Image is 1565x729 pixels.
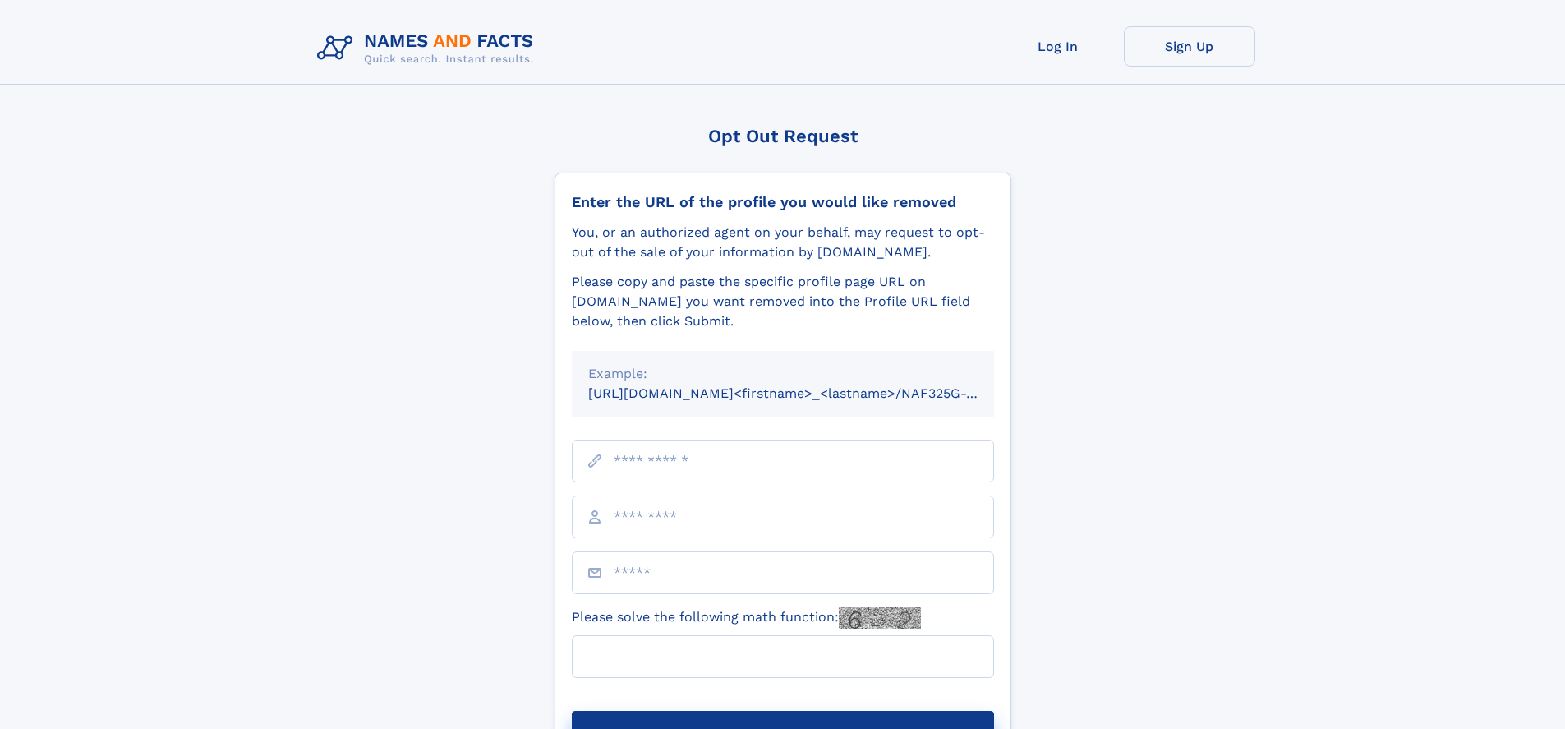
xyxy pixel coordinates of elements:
[588,385,1025,401] small: [URL][DOMAIN_NAME]<firstname>_<lastname>/NAF325G-xxxxxxxx
[992,26,1124,67] a: Log In
[555,126,1011,146] div: Opt Out Request
[572,272,994,331] div: Please copy and paste the specific profile page URL on [DOMAIN_NAME] you want removed into the Pr...
[1124,26,1255,67] a: Sign Up
[572,193,994,211] div: Enter the URL of the profile you would like removed
[572,607,921,629] label: Please solve the following math function:
[588,364,978,384] div: Example:
[572,223,994,262] div: You, or an authorized agent on your behalf, may request to opt-out of the sale of your informatio...
[311,26,547,71] img: Logo Names and Facts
